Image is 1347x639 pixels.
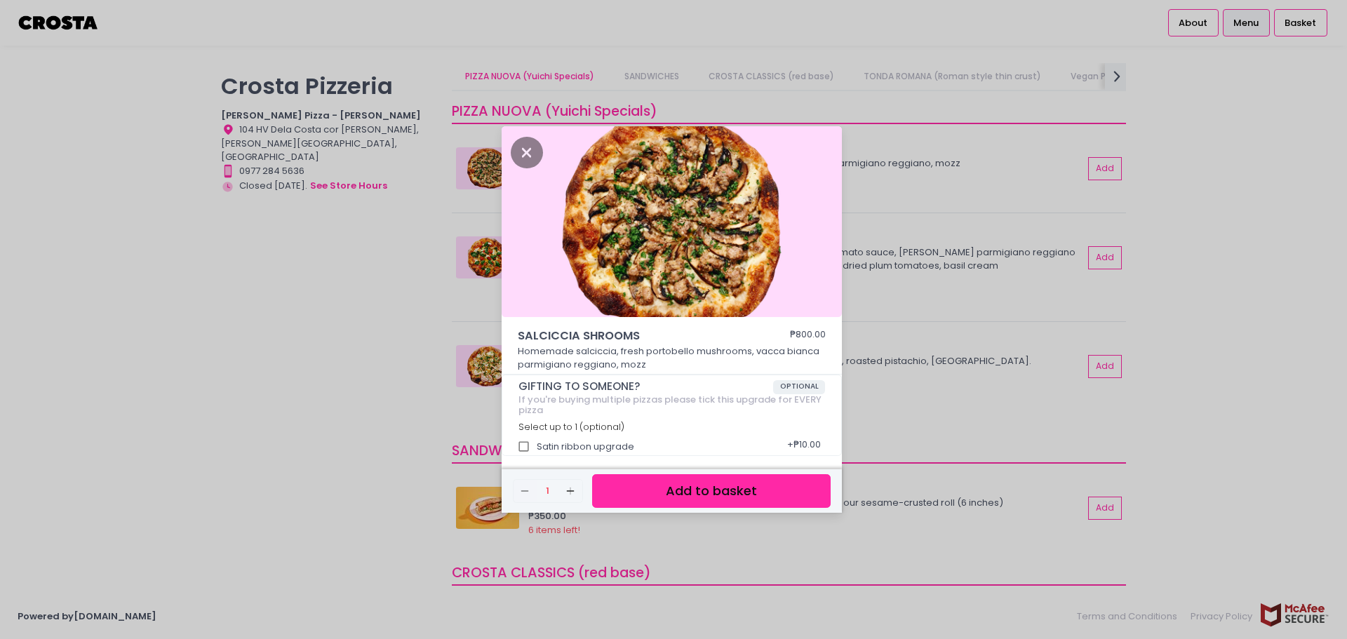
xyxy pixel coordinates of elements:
span: Select up to 1 (optional) [518,421,624,433]
div: + ₱10.00 [782,433,825,460]
span: SALCICCIA SHROOMS [518,328,749,344]
button: Add to basket [592,474,831,509]
button: Close [511,144,543,159]
img: SALCICCIA SHROOMS [502,126,842,317]
div: ₱800.00 [790,328,826,344]
div: If you're buying multiple pizzas please tick this upgrade for EVERY pizza [518,394,826,416]
span: OPTIONAL [773,380,826,394]
p: Homemade salciccia, fresh portobello mushrooms, vacca bianca parmigiano reggiano, mozz [518,344,826,372]
span: GIFTING TO SOMEONE? [518,380,773,393]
